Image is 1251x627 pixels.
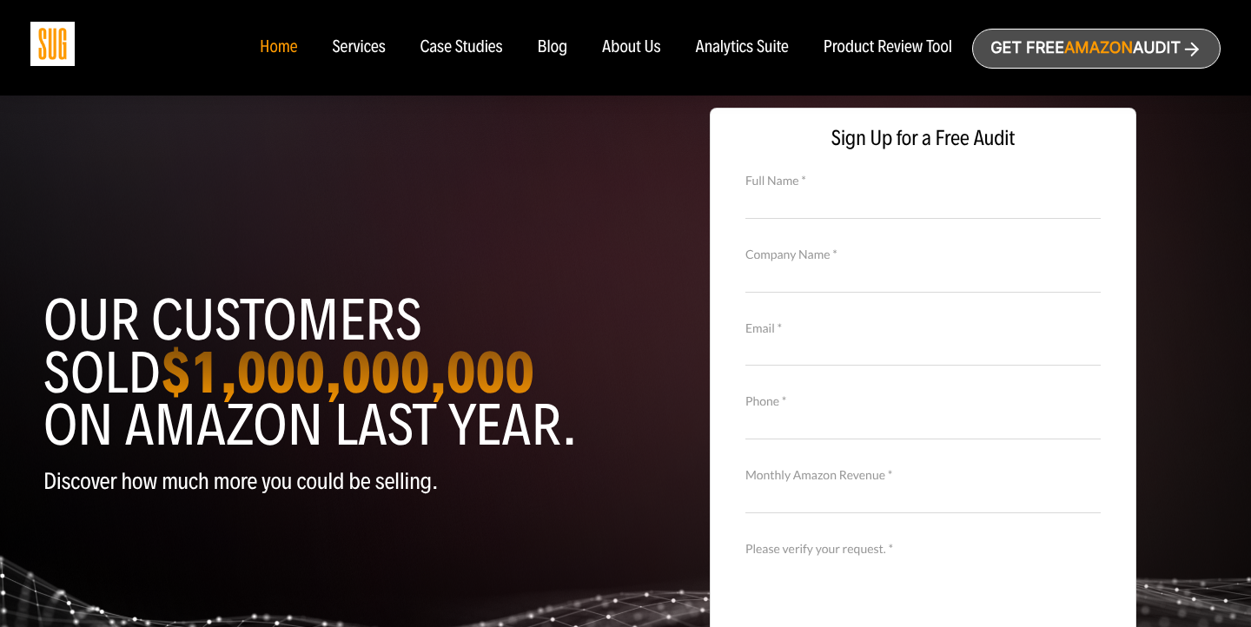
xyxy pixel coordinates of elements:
input: Company Name * [745,261,1101,292]
p: Discover how much more you could be selling. [43,469,612,494]
strong: $1,000,000,000 [161,337,534,408]
input: Contact Number * [745,409,1101,439]
input: Monthly Amazon Revenue * [745,483,1101,513]
a: Home [260,38,297,57]
img: Sug [30,22,75,66]
a: Get freeAmazonAudit [972,29,1221,69]
span: Amazon [1064,39,1133,57]
iframe: reCAPTCHA [745,556,1009,624]
label: Email * [745,319,1101,338]
label: Phone * [745,392,1101,411]
label: Monthly Amazon Revenue * [745,465,1101,485]
a: Services [332,38,385,57]
input: Full Name * [745,188,1101,218]
a: Analytics Suite [696,38,789,57]
label: Please verify your request. * [745,539,1101,558]
a: Blog [538,38,568,57]
label: Full Name * [745,171,1101,190]
input: Email * [745,335,1101,366]
span: Sign Up for a Free Audit [728,126,1118,151]
a: Case Studies [420,38,503,57]
a: Product Review Tool [824,38,952,57]
a: About Us [602,38,661,57]
label: Company Name * [745,245,1101,264]
h1: Our customers sold on Amazon last year. [43,294,612,452]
